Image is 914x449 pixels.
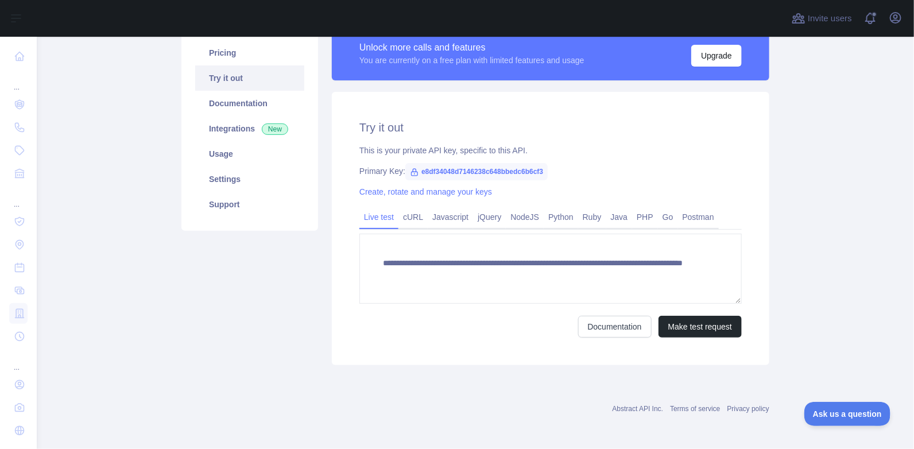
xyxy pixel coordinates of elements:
div: ... [9,186,28,209]
iframe: Toggle Customer Support [804,402,891,426]
div: This is your private API key, specific to this API. [359,145,742,156]
a: PHP [632,208,658,226]
a: Abstract API Inc. [613,405,664,413]
a: Postman [678,208,719,226]
h2: Try it out [359,119,742,136]
a: Try it out [195,65,304,91]
a: Live test [359,208,398,226]
a: Integrations New [195,116,304,141]
a: cURL [398,208,428,226]
button: Upgrade [691,45,742,67]
a: jQuery [473,208,506,226]
button: Invite users [789,9,854,28]
a: Settings [195,167,304,192]
button: Make test request [659,316,742,338]
a: Ruby [578,208,606,226]
span: New [262,123,288,135]
div: You are currently on a free plan with limited features and usage [359,55,584,66]
a: Pricing [195,40,304,65]
a: Javascript [428,208,473,226]
a: Documentation [195,91,304,116]
div: Unlock more calls and features [359,41,584,55]
div: ... [9,69,28,92]
a: Terms of service [670,405,720,413]
a: Support [195,192,304,217]
a: Privacy policy [727,405,769,413]
a: Documentation [578,316,652,338]
a: Go [658,208,678,226]
div: ... [9,349,28,372]
a: Usage [195,141,304,167]
a: Python [544,208,578,226]
a: Java [606,208,633,226]
a: Create, rotate and manage your keys [359,187,492,196]
div: Primary Key: [359,165,742,177]
span: Invite users [808,12,852,25]
span: e8df34048d7146238c648bbedc6b6cf3 [405,163,548,180]
a: NodeJS [506,208,544,226]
